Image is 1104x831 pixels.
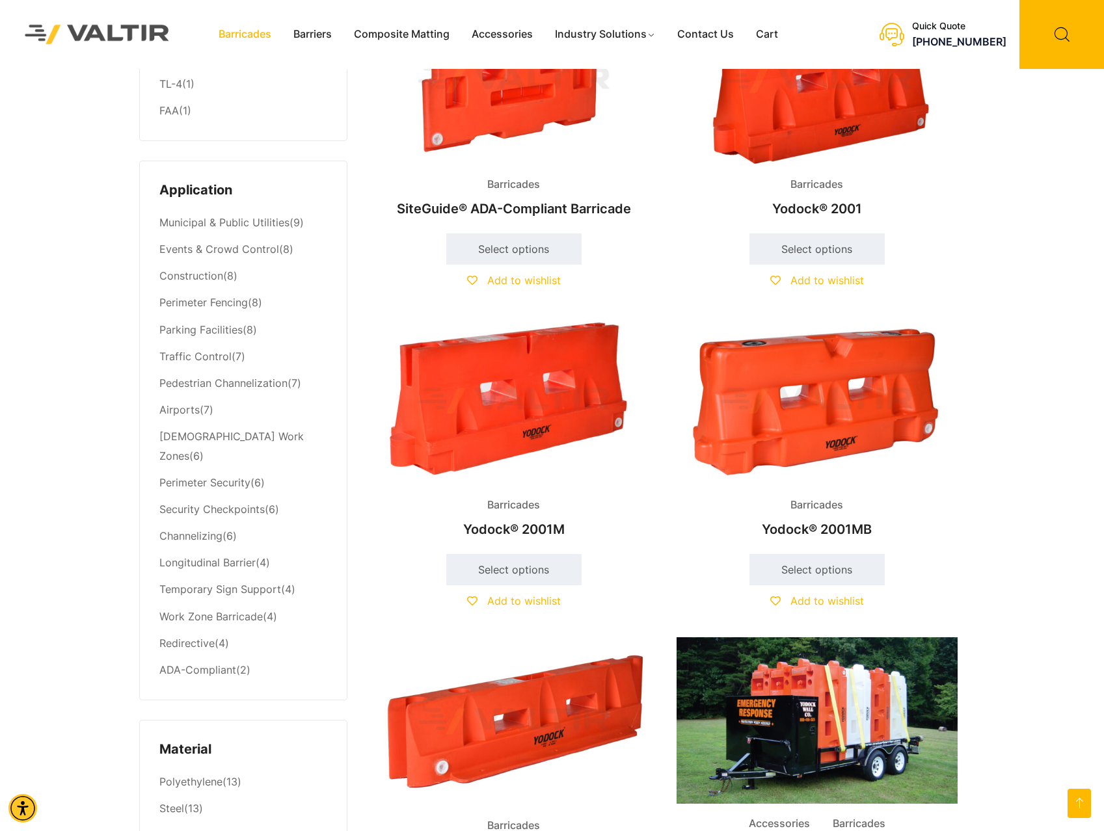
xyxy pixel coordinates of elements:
a: Security Checkpoints [159,503,265,516]
img: Valtir Rentals [10,10,185,59]
h4: Application [159,181,327,200]
a: Select options for “Yodock® 2001M” [446,554,582,585]
img: Barricades [373,317,654,485]
li: (13) [159,769,327,796]
li: (6) [159,469,327,496]
a: Pedestrian Channelization [159,376,288,389]
li: (4) [159,550,327,577]
li: (1) [159,98,327,121]
a: Steel [159,802,184,815]
a: Contact Us [666,25,745,44]
li: (8) [159,237,327,263]
a: Traffic Control [159,350,232,363]
a: Airports [159,403,200,416]
a: BarricadesYodock® 2001M [373,317,654,544]
a: Add to wishlist [770,274,864,287]
li: (7) [159,370,327,397]
a: Open this option [1068,789,1091,818]
a: Parking Facilities [159,323,243,336]
li: (13) [159,796,327,819]
li: (1) [159,71,327,98]
a: Longitudinal Barrier [159,556,256,569]
li: (7) [159,343,327,370]
span: Barricades [478,175,550,194]
h4: Material [159,740,327,759]
a: Perimeter Fencing [159,296,248,309]
a: Add to wishlist [467,274,561,287]
a: Polyethylene [159,775,222,788]
li: (7) [159,397,327,423]
a: Redirective [159,637,215,650]
a: TL-4 [159,77,182,90]
h2: Yodock® 2001 [677,194,958,223]
a: BarricadesYodock® 2001MB [677,317,958,544]
a: Events & Crowd Control [159,243,279,256]
a: Barriers [282,25,343,44]
a: Add to wishlist [467,594,561,607]
a: Add to wishlist [770,594,864,607]
a: Accessories [461,25,544,44]
a: call (888) 496-3625 [912,35,1006,48]
a: Municipal & Public Utilities [159,216,289,229]
div: Quick Quote [912,21,1006,32]
span: Barricades [478,495,550,515]
a: Select options for “Yodock® 2001” [749,233,885,265]
li: (8) [159,290,327,317]
a: Perimeter Security [159,476,250,489]
span: Add to wishlist [487,274,561,287]
a: Temporary Sign Support [159,583,281,596]
a: Composite Matting [343,25,461,44]
span: Add to wishlist [487,594,561,607]
h2: SiteGuide® ADA-Compliant Barricade [373,194,654,223]
img: Barricades [677,317,958,485]
a: Select options for “SiteGuide® ADA-Compliant Barricade” [446,233,582,265]
a: Barricades [208,25,282,44]
a: Select options for “Yodock® 2001MB” [749,554,885,585]
div: Accessibility Menu [8,794,37,823]
li: (6) [159,497,327,523]
li: (9) [159,210,327,237]
a: Work Zone Barricade [159,610,263,623]
span: Add to wishlist [790,594,864,607]
li: (4) [159,603,327,630]
li: (4) [159,577,327,603]
li: (6) [159,523,327,550]
img: Barricades [373,637,654,806]
a: [DEMOGRAPHIC_DATA] Work Zones [159,430,304,462]
a: ADA-Compliant [159,663,236,676]
span: Add to wishlist [790,274,864,287]
li: (4) [159,630,327,657]
a: Channelizing [159,529,222,542]
a: FAA [159,104,179,117]
a: Cart [745,25,789,44]
a: Construction [159,269,223,282]
li: (2) [159,657,327,680]
h2: Yodock® 2001M [373,515,654,544]
a: Industry Solutions [544,25,667,44]
span: Barricades [781,495,853,515]
li: (8) [159,317,327,343]
li: (8) [159,263,327,290]
li: (6) [159,423,327,469]
h2: Yodock® 2001MB [677,515,958,544]
img: Accessories [677,637,958,804]
span: Barricades [781,175,853,194]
